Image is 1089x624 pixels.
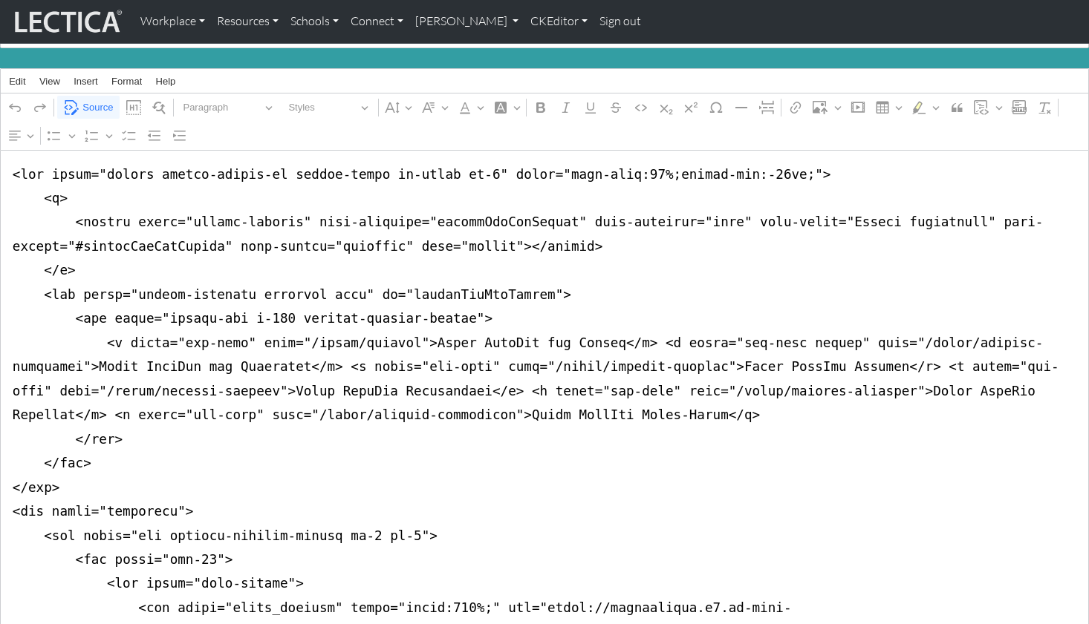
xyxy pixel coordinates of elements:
[156,76,176,86] span: Help
[1,69,1088,93] div: Editor menu bar
[134,6,211,37] a: Workplace
[1,93,1088,150] div: Editor toolbar
[524,6,594,37] a: CKEditor
[74,76,98,86] span: Insert
[9,76,25,86] span: Edit
[285,6,345,37] a: Schools
[82,99,113,116] span: Source
[594,6,647,37] a: Sign out
[345,6,409,37] a: Connect
[39,76,60,86] span: View
[57,96,120,119] button: Source
[183,99,260,116] span: Paragraph
[177,96,279,119] button: Paragraph, Heading
[11,7,123,36] img: lecticalive
[288,99,356,116] span: Styles
[409,6,524,37] a: [PERSON_NAME]
[111,76,142,86] span: Format
[211,6,285,37] a: Resources
[282,96,375,119] button: Styles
